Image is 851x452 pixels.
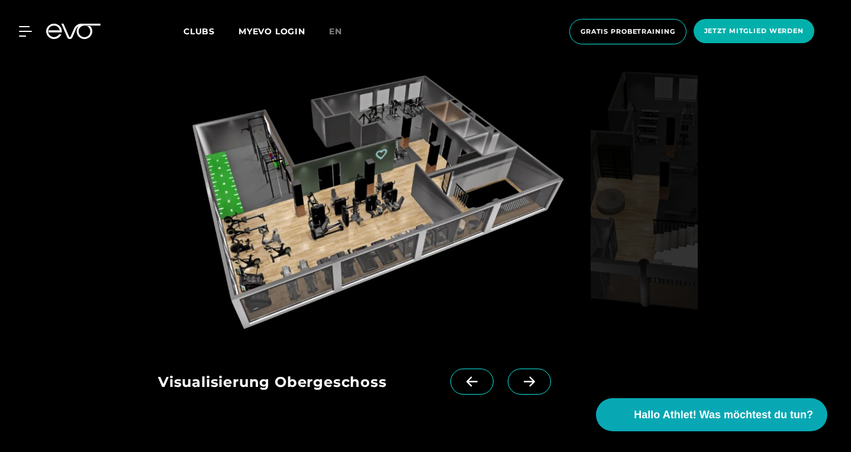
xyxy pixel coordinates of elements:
a: Clubs [183,25,238,37]
span: en [329,26,342,37]
span: Gratis Probetraining [581,27,675,37]
a: en [329,25,356,38]
img: evofitness [158,56,586,340]
a: MYEVO LOGIN [238,26,305,37]
span: Jetzt Mitglied werden [704,26,804,36]
a: Jetzt Mitglied werden [690,19,818,44]
img: evofitness [591,56,698,340]
span: Clubs [183,26,215,37]
span: Hallo Athlet! Was möchtest du tun? [634,407,813,423]
a: Gratis Probetraining [566,19,690,44]
button: Hallo Athlet! Was möchtest du tun? [596,398,827,431]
